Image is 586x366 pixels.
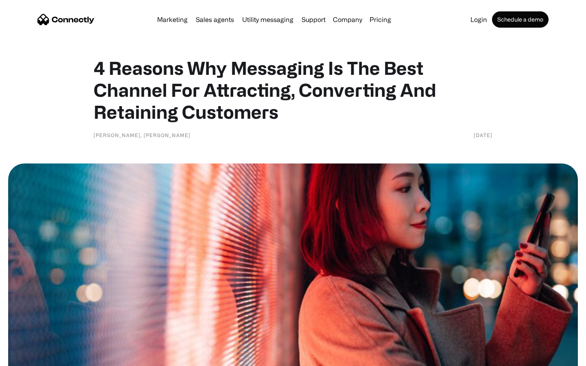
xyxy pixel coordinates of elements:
a: Pricing [366,16,394,23]
div: [DATE] [474,131,492,139]
a: Utility messaging [239,16,297,23]
a: Login [467,16,490,23]
div: [PERSON_NAME], [PERSON_NAME] [94,131,190,139]
a: Marketing [154,16,191,23]
h1: 4 Reasons Why Messaging Is The Best Channel For Attracting, Converting And Retaining Customers [94,57,492,123]
a: Sales agents [192,16,237,23]
div: Company [333,14,362,25]
ul: Language list [16,352,49,363]
aside: Language selected: English [8,352,49,363]
a: Schedule a demo [492,11,549,28]
a: Support [298,16,329,23]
